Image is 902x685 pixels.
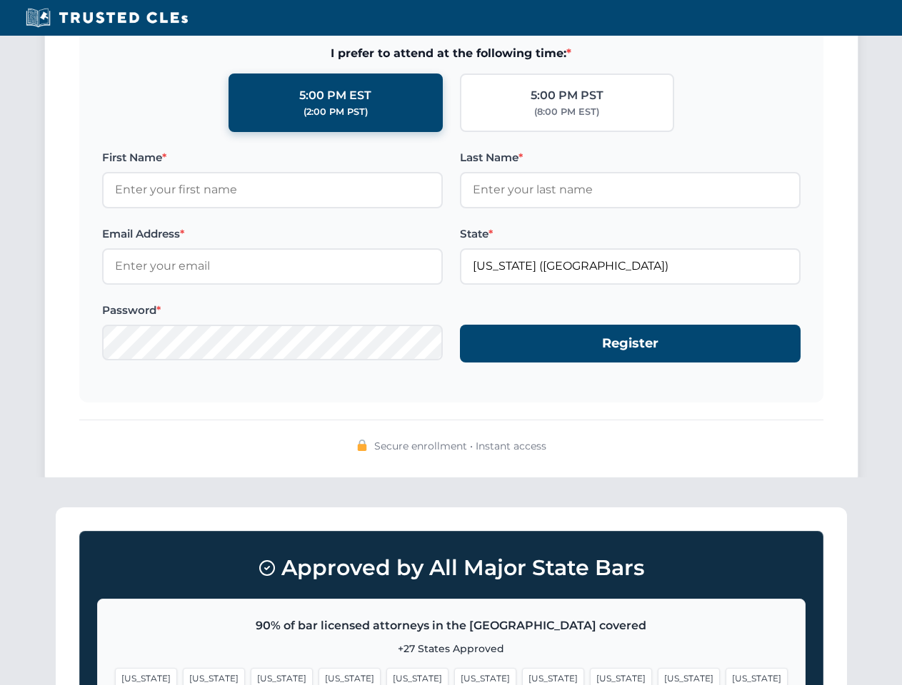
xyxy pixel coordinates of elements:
[21,7,192,29] img: Trusted CLEs
[460,248,801,284] input: Florida (FL)
[97,549,806,587] h3: Approved by All Major State Bars
[115,616,788,635] p: 90% of bar licensed attorneys in the [GEOGRAPHIC_DATA] covered
[102,248,443,284] input: Enter your email
[460,225,801,243] label: State
[531,86,603,105] div: 5:00 PM PST
[299,86,371,105] div: 5:00 PM EST
[374,438,546,454] span: Secure enrollment • Instant access
[102,302,443,319] label: Password
[115,641,788,656] p: +27 States Approved
[460,149,801,166] label: Last Name
[102,172,443,208] input: Enter your first name
[460,172,801,208] input: Enter your last name
[304,105,368,119] div: (2:00 PM PST)
[460,325,801,362] button: Register
[534,105,599,119] div: (8:00 PM EST)
[102,225,443,243] label: Email Address
[102,149,443,166] label: First Name
[356,440,368,451] img: 🔒
[102,44,801,63] span: I prefer to attend at the following time:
